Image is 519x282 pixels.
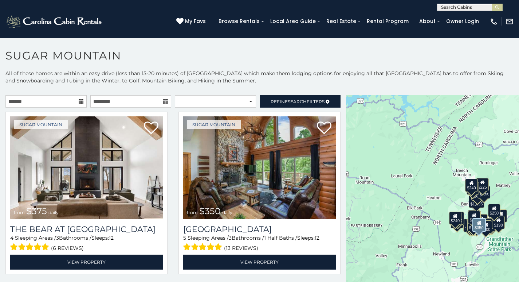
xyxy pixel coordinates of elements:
[264,235,297,241] span: 1 Half Baths /
[267,16,319,27] a: Local Area Guide
[183,234,336,253] div: Sleeping Areas / Bathrooms / Sleeps:
[10,224,163,234] h3: The Bear At Sugar Mountain
[472,218,485,232] div: $350
[506,18,514,26] img: mail-regular-white.png
[10,116,163,219] img: The Bear At Sugar Mountain
[10,255,163,270] a: View Property
[315,235,319,241] span: 12
[476,178,488,191] div: $225
[449,212,461,225] div: $240
[483,218,495,231] div: $195
[14,210,25,215] span: from
[144,121,158,136] a: Add to favorites
[109,235,114,241] span: 12
[10,224,163,234] a: The Bear At [GEOGRAPHIC_DATA]
[466,182,479,195] div: $170
[466,219,478,232] div: $155
[465,179,477,192] div: $240
[452,212,464,225] div: $225
[51,243,84,253] span: (6 reviews)
[5,14,104,29] img: White-1-2.png
[215,16,263,27] a: Browse Rentals
[467,219,479,232] div: $175
[199,206,221,216] span: $350
[56,235,59,241] span: 3
[176,18,208,26] a: My Favs
[187,210,198,215] span: from
[10,235,13,241] span: 4
[492,216,504,229] div: $190
[183,224,336,234] h3: Grouse Moor Lodge
[183,116,336,219] img: Grouse Moor Lodge
[323,16,360,27] a: Real Estate
[363,16,412,27] a: Rental Program
[479,220,492,233] div: $500
[187,120,241,129] a: Sugar Mountain
[475,214,487,227] div: $200
[288,99,307,104] span: Search
[10,116,163,219] a: The Bear At Sugar Mountain from $375 daily
[317,121,331,136] a: Add to favorites
[494,209,507,223] div: $155
[490,18,498,26] img: phone-regular-white.png
[443,16,483,27] a: Owner Login
[14,120,68,129] a: Sugar Mountain
[468,195,484,208] div: $1,095
[416,16,439,27] a: About
[488,204,500,217] div: $250
[467,210,480,223] div: $190
[48,210,59,215] span: daily
[468,210,480,223] div: $265
[183,255,336,270] a: View Property
[451,212,464,225] div: $210
[271,99,325,104] span: Refine Filters
[183,235,186,241] span: 5
[224,243,258,253] span: (13 reviews)
[222,210,232,215] span: daily
[183,224,336,234] a: [GEOGRAPHIC_DATA]
[185,18,206,25] span: My Favs
[477,186,490,199] div: $125
[26,206,47,216] span: $375
[183,116,336,219] a: Grouse Moor Lodge from $350 daily
[229,235,232,241] span: 3
[260,95,341,108] a: RefineSearchFilters
[10,234,163,253] div: Sleeping Areas / Bathrooms / Sleeps:
[468,211,480,224] div: $300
